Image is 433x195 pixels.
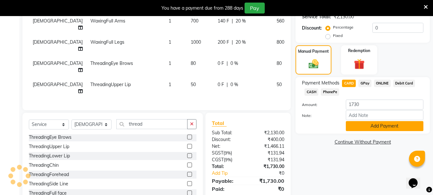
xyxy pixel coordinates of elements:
div: ₹400.00 [248,136,289,143]
a: Add Tip [207,170,255,177]
span: 0 F [218,81,224,88]
div: Discount: [302,25,322,31]
button: Pay [245,3,265,13]
span: ThreadingUpper Lip [90,82,131,87]
label: Note: [297,113,341,119]
div: ₹2,130.00 [334,13,354,20]
span: CARD [342,80,356,87]
div: ThreadingUpper Lip [29,143,69,150]
span: 1 [169,18,171,24]
span: WaxingFull Arms [90,18,125,24]
div: Sub Total: [207,129,248,136]
span: 700 [191,18,198,24]
span: [DEMOGRAPHIC_DATA] [33,18,83,24]
span: Payment Methods [302,80,339,86]
div: ₹0 [248,185,289,193]
span: [DEMOGRAPHIC_DATA] [33,82,83,87]
div: ₹131.94 [248,150,289,156]
div: Total: [207,163,248,170]
img: _gift.svg [351,58,368,71]
span: 80 [277,60,282,66]
div: Paid: [207,185,248,193]
div: You have a payment due from 288 days [162,5,243,12]
span: SGST [212,150,223,156]
span: 1 [169,60,171,66]
div: ThreadingLower Lip [29,153,70,159]
div: Net: [207,143,248,150]
span: CGST [212,157,224,163]
label: Redemption [348,48,370,54]
div: ThreadingChin [29,162,59,169]
span: | [227,60,228,67]
span: 200 F [218,39,229,46]
span: 0 F [218,60,224,67]
input: Amount [346,100,423,110]
div: ₹1,730.00 [248,177,289,185]
div: ₹131.94 [248,156,289,163]
span: [DEMOGRAPHIC_DATA] [33,60,83,66]
img: _cash.svg [305,58,322,70]
div: ThreadingSide Line [29,181,68,187]
div: ( ) [207,156,248,163]
button: Add Payment [346,121,423,131]
span: PhonePe [321,88,339,96]
span: Debit Card [393,80,415,87]
span: 0 % [230,81,238,88]
div: ₹1,466.11 [248,143,289,150]
div: ₹0 [255,170,289,177]
label: Manual Payment [298,49,329,54]
label: Percentage [333,24,354,30]
label: Fixed [333,33,343,39]
span: GPay [358,80,371,87]
span: 560 [277,18,284,24]
span: 1000 [191,39,201,45]
div: Payable: [207,177,248,185]
span: 9% [225,150,231,155]
span: 50 [191,82,196,87]
span: 800 [277,39,284,45]
span: 9% [225,157,231,162]
span: 1 [169,82,171,87]
div: ₹2,130.00 [248,129,289,136]
span: 20 % [236,18,246,24]
label: Amount: [297,102,341,108]
span: 80 [191,60,196,66]
span: CASH [304,88,318,96]
input: Search or Scan [116,119,187,129]
span: 50 [277,82,282,87]
iframe: chat widget [406,169,427,189]
span: 140 F [218,18,229,24]
span: 0 % [230,60,238,67]
div: ThreadingEye Brows [29,134,71,141]
span: [DEMOGRAPHIC_DATA] [33,39,83,45]
div: ( ) [207,150,248,156]
span: 1 [169,39,171,45]
span: | [227,81,228,88]
span: ONLINE [374,80,391,87]
input: Add Note [346,110,423,120]
span: ThreadingEye Brows [90,60,133,66]
div: ThreadingForehead [29,171,69,178]
div: ₹1,730.00 [248,163,289,170]
span: 20 % [236,39,246,46]
span: Total [212,120,227,127]
div: Discount: [207,136,248,143]
a: Continue Without Payment [297,139,429,146]
span: | [232,39,233,46]
span: | [232,18,233,24]
span: WaxingFull Legs [90,39,124,45]
div: Service Total: [302,13,331,20]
